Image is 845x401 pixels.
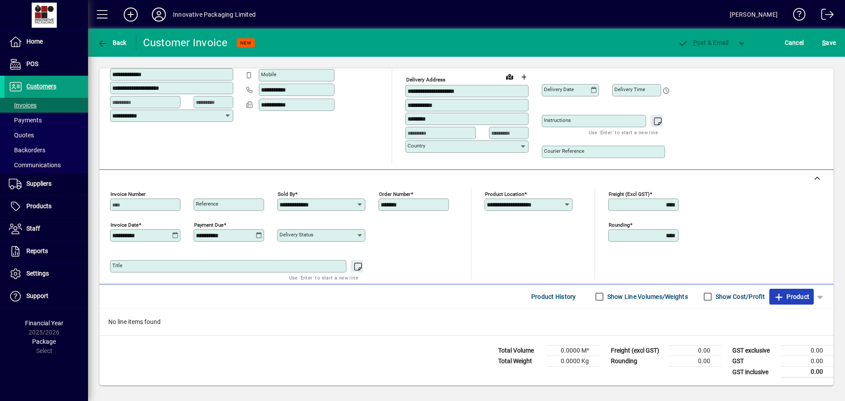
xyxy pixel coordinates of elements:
div: Customer Invoice [143,36,228,50]
td: 0.0000 M³ [547,346,599,356]
mat-label: Freight (excl GST) [609,191,650,197]
span: Invoices [9,102,37,109]
mat-label: Title [112,262,122,269]
td: GST [728,356,781,367]
span: Product [774,290,809,304]
a: Products [4,195,88,217]
td: 0.0000 Kg [547,356,599,367]
a: Invoices [4,98,88,113]
a: Payments [4,113,88,128]
mat-label: Delivery date [544,86,574,92]
button: Add [117,7,145,22]
td: Rounding [606,356,668,367]
button: Cancel [783,35,806,51]
td: 0.00 [781,356,834,367]
td: 0.00 [781,367,834,378]
mat-hint: Use 'Enter' to start a new line [589,127,658,137]
td: GST exclusive [728,346,781,356]
span: Quotes [9,132,34,139]
a: Reports [4,240,88,262]
label: Show Line Volumes/Weights [606,292,688,301]
span: ost & Email [678,39,729,46]
button: Back [95,35,129,51]
a: Backorders [4,143,88,158]
div: [PERSON_NAME] [730,7,778,22]
button: Product History [528,289,580,305]
button: Choose address [517,70,531,84]
span: Communications [9,162,61,169]
mat-label: Mobile [261,71,276,77]
mat-label: Delivery status [279,232,313,238]
td: Total Weight [494,356,547,367]
a: Suppliers [4,173,88,195]
mat-label: Invoice number [110,191,146,197]
mat-label: Order number [379,191,411,197]
span: ave [822,36,836,50]
span: Payments [9,117,42,124]
mat-label: Courier Reference [544,148,584,154]
button: Profile [145,7,173,22]
a: View on map [503,70,517,84]
mat-label: Rounding [609,222,630,228]
td: Total Volume [494,346,547,356]
div: Innovative Packaging Limited [173,7,256,22]
mat-label: Invoice date [110,222,139,228]
span: Products [26,202,51,210]
span: Package [32,338,56,345]
a: Logout [815,2,834,30]
mat-label: Reference [196,201,218,207]
td: 0.00 [668,346,721,356]
span: Customers [26,83,56,90]
label: Show Cost/Profit [714,292,765,301]
span: P [693,39,697,46]
mat-label: Payment due [194,222,224,228]
div: No line items found [99,309,834,335]
a: Home [4,31,88,53]
span: S [822,39,826,46]
span: Back [97,39,127,46]
span: Backorders [9,147,45,154]
mat-hint: Use 'Enter' to start a new line [289,272,358,283]
button: Product [769,289,814,305]
mat-label: Instructions [544,117,571,123]
span: Settings [26,270,49,277]
mat-label: Product location [485,191,524,197]
a: POS [4,53,88,75]
td: Freight (excl GST) [606,346,668,356]
span: Cancel [785,36,804,50]
app-page-header-button: Back [88,35,136,51]
span: NEW [240,40,251,46]
mat-label: Country [408,143,425,149]
button: Save [820,35,838,51]
td: GST inclusive [728,367,781,378]
span: Reports [26,247,48,254]
button: Post & Email [673,35,733,51]
a: Support [4,285,88,307]
span: Home [26,38,43,45]
span: Suppliers [26,180,51,187]
a: Communications [4,158,88,173]
td: 0.00 [781,346,834,356]
a: Knowledge Base [786,2,806,30]
a: Quotes [4,128,88,143]
td: 0.00 [668,356,721,367]
a: Staff [4,218,88,240]
mat-label: Delivery time [614,86,645,92]
mat-label: Sold by [278,191,295,197]
a: Settings [4,263,88,285]
span: Product History [531,290,576,304]
span: Staff [26,225,40,232]
span: Support [26,292,48,299]
span: POS [26,60,38,67]
span: Financial Year [25,320,63,327]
